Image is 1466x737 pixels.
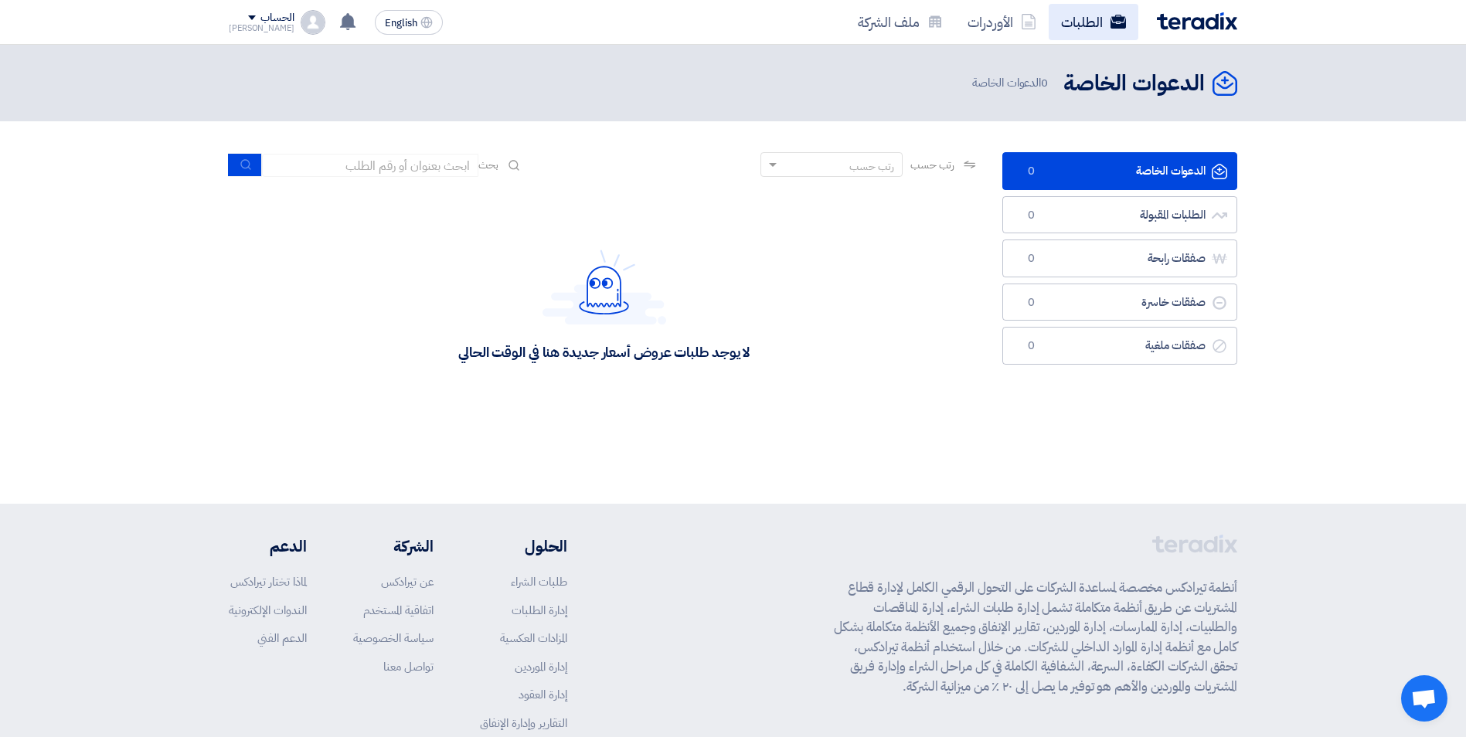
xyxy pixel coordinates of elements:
a: سياسة الخصوصية [353,630,434,647]
a: التقارير وإدارة الإنفاق [480,715,567,732]
span: 0 [1022,295,1040,311]
a: الدعم الفني [257,630,307,647]
img: Teradix logo [1157,12,1237,30]
span: 0 [1022,251,1040,267]
img: profile_test.png [301,10,325,35]
div: رتب حسب [849,158,894,175]
span: 0 [1022,338,1040,354]
div: [PERSON_NAME] [229,24,294,32]
a: المزادات العكسية [500,630,567,647]
a: اتفاقية المستخدم [363,602,434,619]
a: الدعوات الخاصة0 [1002,152,1237,190]
a: لماذا تختار تيرادكس [230,573,307,590]
a: إدارة الطلبات [512,602,567,619]
span: بحث [478,157,498,173]
li: الشركة [353,535,434,558]
a: إدارة الموردين [515,658,567,675]
a: عن تيرادكس [381,573,434,590]
div: الحساب [260,12,294,25]
span: 0 [1041,74,1048,91]
span: English [385,18,417,29]
a: الطلبات [1049,4,1138,40]
li: الحلول [480,535,567,558]
a: صفقات رابحة0 [1002,239,1237,277]
span: 0 [1022,208,1040,223]
button: English [375,10,443,35]
a: طلبات الشراء [511,573,567,590]
a: Open chat [1401,675,1447,722]
div: لا يوجد طلبات عروض أسعار جديدة هنا في الوقت الحالي [458,343,750,361]
h2: الدعوات الخاصة [1063,69,1205,99]
a: إدارة العقود [519,686,567,703]
span: الدعوات الخاصة [972,74,1051,92]
li: الدعم [229,535,307,558]
img: Hello [543,250,666,324]
a: صفقات ملغية0 [1002,327,1237,365]
span: رتب حسب [910,157,954,173]
a: صفقات خاسرة0 [1002,284,1237,321]
a: تواصل معنا [383,658,434,675]
a: الأوردرات [955,4,1049,40]
a: الطلبات المقبولة0 [1002,196,1237,234]
p: أنظمة تيرادكس مخصصة لمساعدة الشركات على التحول الرقمي الكامل لإدارة قطاع المشتريات عن طريق أنظمة ... [834,578,1237,696]
span: 0 [1022,164,1040,179]
a: الندوات الإلكترونية [229,602,307,619]
input: ابحث بعنوان أو رقم الطلب [262,154,478,177]
a: ملف الشركة [845,4,955,40]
